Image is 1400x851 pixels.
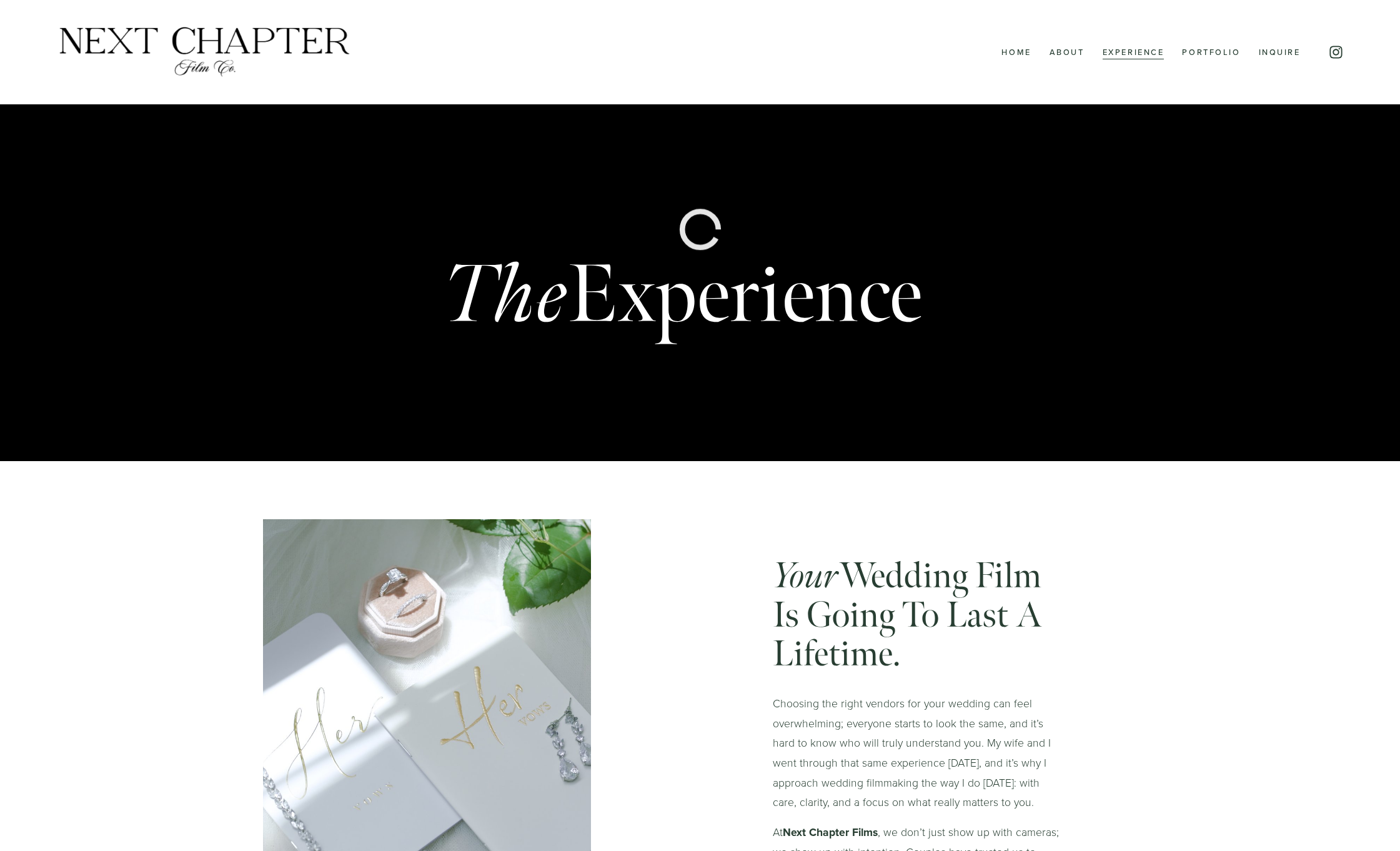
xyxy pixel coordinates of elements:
strong: Next Chapter Films [783,824,878,840]
em: Your [773,554,839,599]
img: Next Chapter Film Co. [56,25,353,79]
em: The [445,245,568,347]
span: Choosing the right vendors for your wedding can feel overwhelming; everyone starts to look the sa... [773,695,1054,809]
a: Experience [1103,44,1164,61]
a: Home [1001,44,1031,61]
a: Instagram [1328,44,1344,60]
a: About [1050,44,1085,61]
span: Wedding Film is going to last a lifetime. [773,553,1050,676]
a: Inquire [1259,44,1301,61]
a: Portfolio [1182,44,1240,61]
h1: Experience [445,254,922,337]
